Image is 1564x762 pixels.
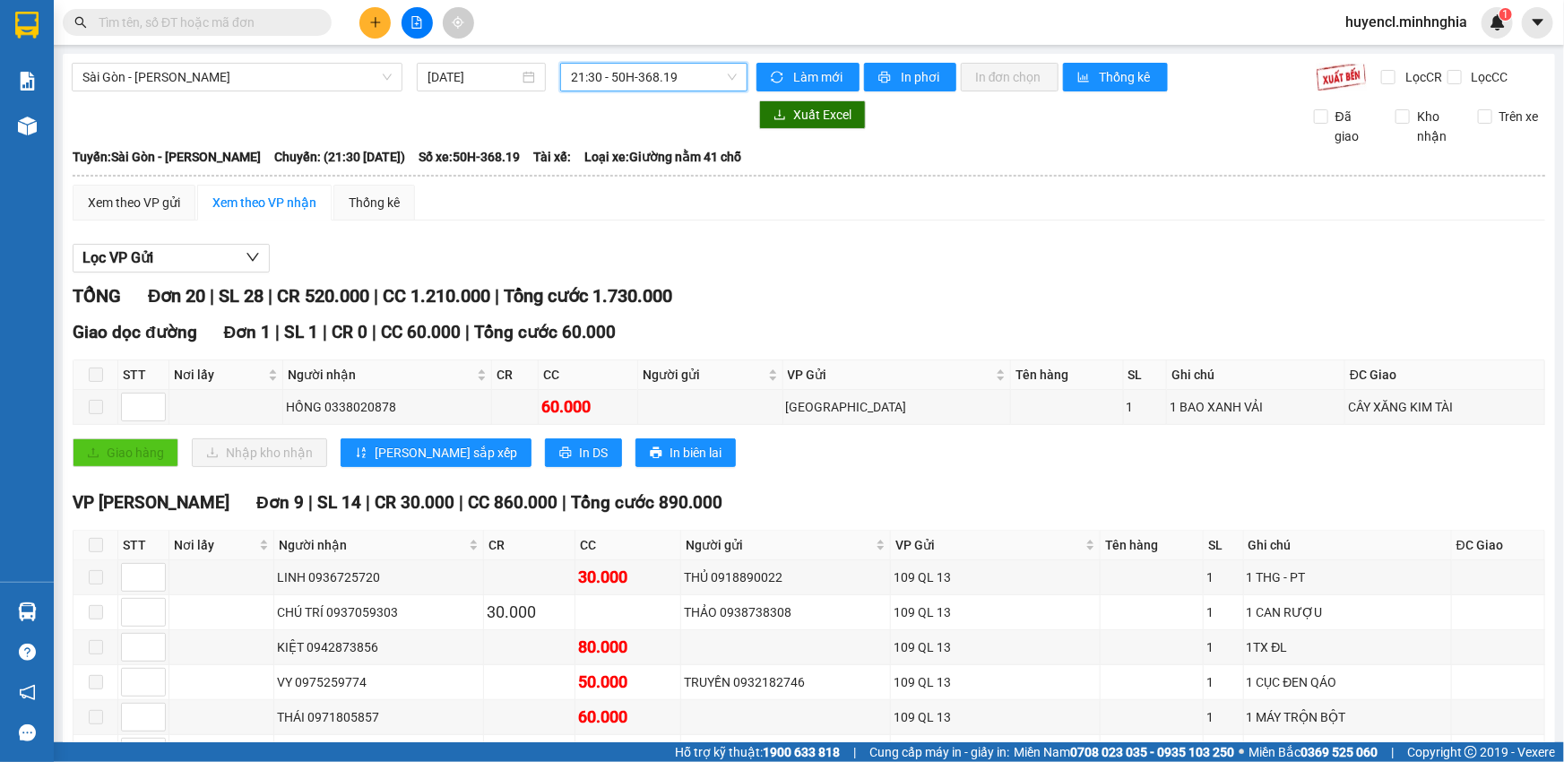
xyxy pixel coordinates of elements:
th: CR [492,360,539,390]
button: printerIn phơi [864,63,956,91]
button: aim [443,7,474,39]
sup: 1 [1499,8,1512,21]
span: | [366,492,370,513]
th: Tên hàng [1011,360,1123,390]
span: | [465,322,470,342]
b: Tuyến: Sài Gòn - [PERSON_NAME] [73,150,261,164]
img: solution-icon [18,72,37,91]
img: warehouse-icon [18,602,37,621]
span: Tổng cước 1.730.000 [504,285,672,307]
span: printer [650,446,662,461]
span: up [151,671,161,682]
span: | [308,492,313,513]
div: 109 QL 13 [894,707,1097,727]
span: In DS [579,443,608,463]
div: 1 [1206,602,1240,622]
div: 1 [1206,707,1240,727]
button: printerIn biên lai [635,438,736,467]
span: Người gửi [643,365,764,385]
div: THẢO 0938738308 [684,602,887,622]
span: CC 1.210.000 [383,285,490,307]
span: Tổng cước 890.000 [571,492,722,513]
span: up [151,741,161,752]
img: 9k= [1316,63,1367,91]
span: Xuất Excel [793,105,851,125]
th: CC [539,360,638,390]
div: 1 [1206,637,1240,657]
div: 30.000 [487,600,572,625]
div: TRUYỀN 0932182746 [684,672,887,692]
span: | [323,322,327,342]
span: | [372,322,376,342]
span: printer [878,71,894,85]
span: Làm mới [793,67,845,87]
span: down [246,250,260,264]
span: Tổng cước 60.000 [474,322,616,342]
button: bar-chartThống kê [1063,63,1168,91]
span: Đơn 9 [256,492,304,513]
div: KIỆT 0942873856 [277,637,480,657]
span: CC 860.000 [468,492,557,513]
th: ĐC Giao [1345,360,1545,390]
div: 80.000 [578,635,678,660]
span: up [151,706,161,717]
button: downloadNhập kho nhận [192,438,327,467]
span: CR 520.000 [277,285,369,307]
span: question-circle [19,644,36,661]
span: 21:30 - 50H-368.19 [571,64,737,91]
span: CR 30.000 [375,492,454,513]
button: uploadGiao hàng [73,438,178,467]
span: Tài xế: [533,147,571,167]
span: notification [19,684,36,701]
span: Miền Bắc [1249,742,1378,762]
span: Số xe: 50H-368.19 [419,147,520,167]
th: CR [484,531,575,560]
div: THÁI 0971805857 [277,707,480,727]
span: Lọc VP Gửi [82,247,153,269]
th: SL [1124,360,1167,390]
div: [GEOGRAPHIC_DATA] [786,397,1008,417]
span: VP Gửi [895,535,1082,555]
span: Decrease Value [145,717,165,731]
span: In phơi [901,67,942,87]
div: Xem theo VP nhận [212,193,316,212]
span: caret-down [1530,14,1546,30]
span: Người nhận [279,535,465,555]
div: Xem theo VP gửi [88,193,180,212]
span: Increase Value [145,564,165,577]
span: Giao dọc đường [73,322,197,342]
div: LINH 0936725720 [277,567,480,587]
span: | [210,285,214,307]
span: TỔNG [73,285,121,307]
td: 109 QL 13 [891,560,1101,595]
span: Nơi lấy [174,535,255,555]
span: printer [559,446,572,461]
span: Hỗ trợ kỹ thuật: [675,742,840,762]
span: Lọc CR [1398,67,1445,87]
span: down [151,719,161,730]
div: 1 [1206,567,1240,587]
div: 30.000 [578,565,678,590]
div: 109 QL 13 [894,637,1097,657]
img: warehouse-icon [18,117,37,135]
span: Cung cấp máy in - giấy in: [869,742,1009,762]
div: 1 THG - PT [1247,567,1448,587]
button: Lọc VP Gửi [73,244,270,273]
span: Kho nhận [1410,107,1464,146]
span: bar-chart [1077,71,1093,85]
span: Lọc CC [1465,67,1511,87]
div: 1 [1206,672,1240,692]
div: 1 CỤC ĐEN QÁO [1247,672,1448,692]
button: downloadXuất Excel [759,100,866,129]
td: 109 QL 13 [891,595,1101,630]
span: Đơn 20 [148,285,205,307]
span: Increase Value [145,599,165,612]
input: 11/08/2025 [428,67,519,87]
span: Đã giao [1328,107,1382,146]
th: STT [118,360,169,390]
div: 1 BAO XANH VẢI [1170,397,1342,417]
span: | [495,285,499,307]
img: icon-new-feature [1490,14,1506,30]
span: Decrease Value [145,682,165,696]
th: CC [575,531,682,560]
